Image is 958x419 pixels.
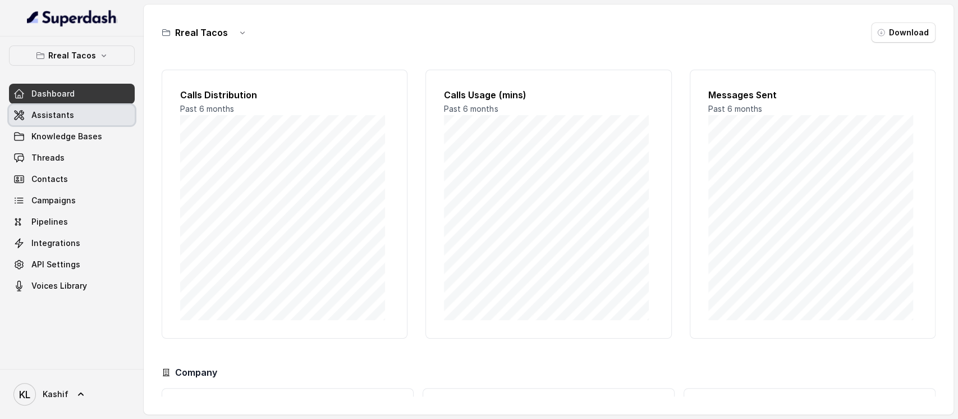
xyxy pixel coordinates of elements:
[9,105,135,125] a: Assistants
[31,152,65,163] span: Threads
[9,379,135,410] a: Kashif
[9,84,135,104] a: Dashboard
[9,190,135,211] a: Campaigns
[708,104,762,113] span: Past 6 months
[180,104,234,113] span: Past 6 months
[175,26,228,39] h3: Rreal Tacos
[9,276,135,296] a: Voices Library
[708,88,917,102] h2: Messages Sent
[9,45,135,66] button: Rreal Tacos
[9,126,135,147] a: Knowledge Bases
[9,233,135,253] a: Integrations
[31,131,102,142] span: Knowledge Bases
[31,216,68,227] span: Pipelines
[9,212,135,232] a: Pipelines
[19,389,30,400] text: KL
[43,389,68,400] span: Kashif
[31,110,74,121] span: Assistants
[31,280,87,292] span: Voices Library
[48,49,96,62] p: Rreal Tacos
[444,88,653,102] h2: Calls Usage (mins)
[175,366,217,379] h3: Company
[31,88,75,99] span: Dashboard
[180,88,389,102] h2: Calls Distribution
[31,174,68,185] span: Contacts
[31,238,80,249] span: Integrations
[27,9,117,27] img: light.svg
[9,169,135,189] a: Contacts
[9,254,135,275] a: API Settings
[31,259,80,270] span: API Settings
[31,195,76,206] span: Campaigns
[871,22,936,43] button: Download
[444,104,498,113] span: Past 6 months
[9,148,135,168] a: Threads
